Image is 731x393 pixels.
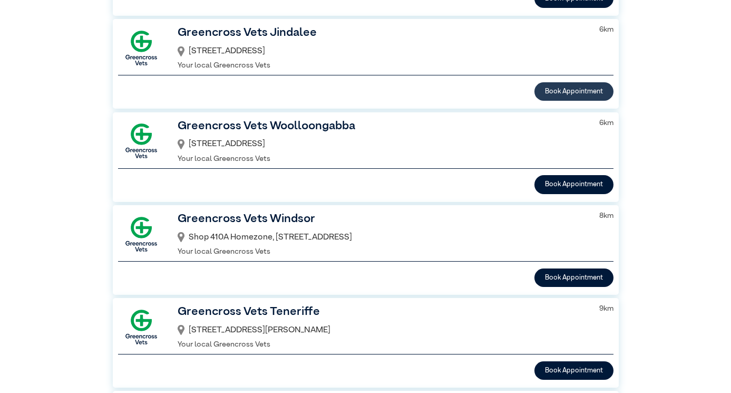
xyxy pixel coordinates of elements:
img: GX-Square.png [118,211,164,257]
img: GX-Square.png [118,118,164,164]
p: 6 km [599,24,613,36]
h3: Greencross Vets Windsor [178,210,586,228]
div: [STREET_ADDRESS] [178,135,586,153]
img: GX-Square.png [118,25,164,71]
p: 6 km [599,118,613,129]
button: Book Appointment [534,175,613,194]
p: Your local Greencross Vets [178,246,586,258]
div: Shop 410A Homezone, [STREET_ADDRESS] [178,228,586,246]
p: Your local Greencross Vets [178,154,586,165]
h3: Greencross Vets Woolloongabba [178,118,586,136]
button: Book Appointment [534,82,613,101]
button: Book Appointment [534,269,613,287]
div: [STREET_ADDRESS] [178,42,586,60]
p: Your local Greencross Vets [178,60,586,72]
img: GX-Square.png [118,304,164,350]
h3: Greencross Vets Teneriffe [178,303,586,321]
p: 8 km [599,210,613,222]
h3: Greencross Vets Jindalee [178,24,586,42]
div: [STREET_ADDRESS][PERSON_NAME] [178,321,586,339]
p: Your local Greencross Vets [178,339,586,351]
p: 9 km [599,303,613,315]
button: Book Appointment [534,361,613,380]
